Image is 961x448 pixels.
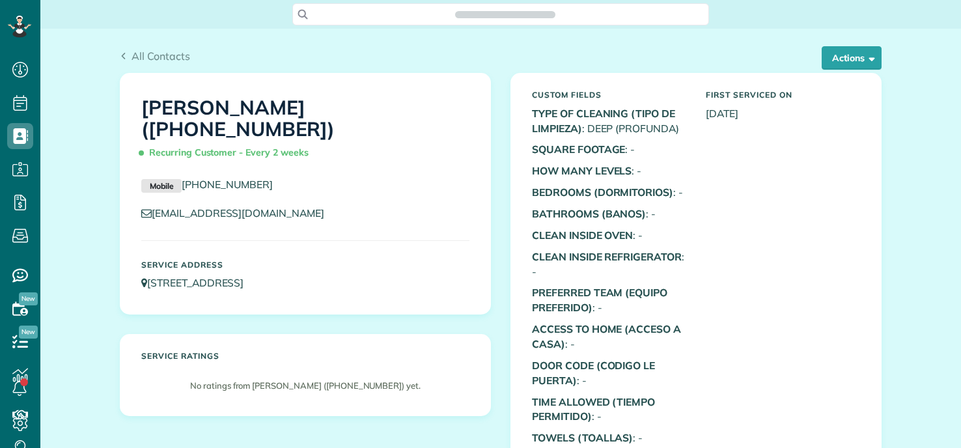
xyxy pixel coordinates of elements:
[19,326,38,339] span: New
[532,358,686,388] p: : -
[141,178,273,191] a: Mobile[PHONE_NUMBER]
[706,91,860,99] h5: First Serviced On
[532,107,675,135] b: TYPE OF CLEANING (TIPO DE LIMPIEZA)
[532,91,686,99] h5: Custom Fields
[141,276,256,289] a: [STREET_ADDRESS]
[532,206,686,221] p: : -
[532,106,686,136] p: : DEEP (PROFUNDA)
[141,206,337,219] a: [EMAIL_ADDRESS][DOMAIN_NAME]
[132,49,190,63] span: All Contacts
[148,380,463,392] p: No ratings from [PERSON_NAME] ([PHONE_NUMBER]) yet.
[141,97,469,164] h1: [PERSON_NAME] ([PHONE_NUMBER])
[532,322,686,352] p: : -
[532,185,686,200] p: : -
[532,207,646,220] b: BATHROOMS (BANOS)
[532,430,686,445] p: : -
[532,186,673,199] b: BEDROOMS (DORMITORIOS)
[532,142,686,157] p: : -
[120,48,190,64] a: All Contacts
[532,228,686,243] p: : -
[532,143,625,156] b: SQUARE FOOTAGE
[532,250,682,263] b: CLEAN INSIDE REFRIGERATOR
[141,141,314,164] span: Recurring Customer - Every 2 weeks
[141,179,182,193] small: Mobile
[532,249,686,279] p: : -
[532,285,686,315] p: : -
[532,395,686,425] p: : -
[468,8,542,21] span: Search ZenMaid…
[532,229,633,242] b: CLEAN INSIDE OVEN
[706,106,860,121] p: [DATE]
[532,164,632,177] b: HOW MANY LEVELS
[532,395,655,423] b: TIME ALLOWED (TIEMPO PERMITIDO)
[532,286,667,314] b: PREFERRED TEAM (EQUIPO PREFERIDO)
[532,322,681,350] b: ACCESS TO HOME (ACCESO A CASA)
[532,431,633,444] b: TOWELS (TOALLAS)
[822,46,882,70] button: Actions
[532,359,655,387] b: DOOR CODE (CODIGO LE PUERTA)
[532,163,686,178] p: : -
[141,352,469,360] h5: Service ratings
[141,260,469,269] h5: Service Address
[19,292,38,305] span: New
